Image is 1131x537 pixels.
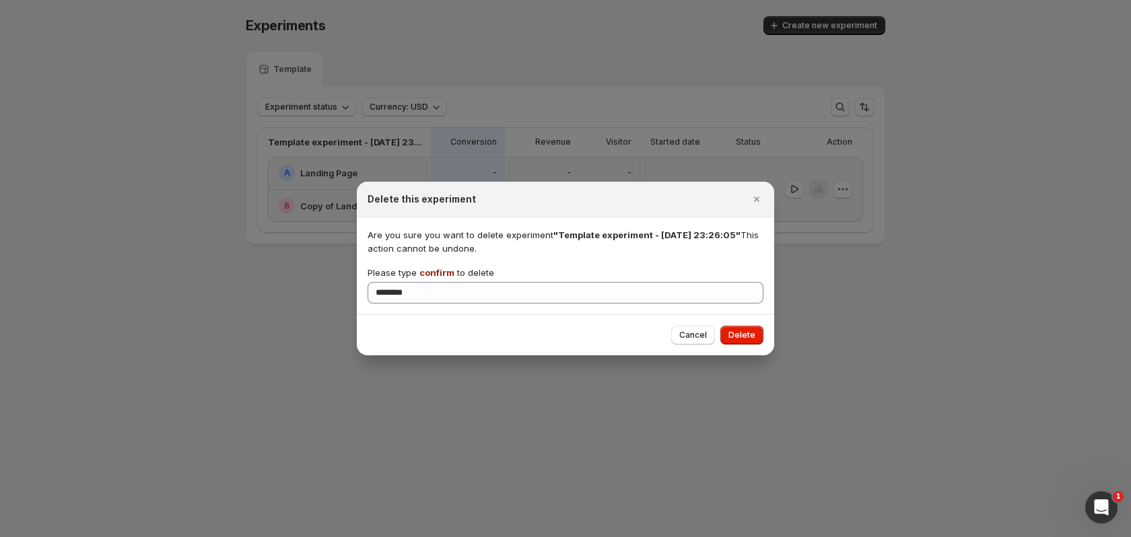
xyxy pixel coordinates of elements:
span: 1 [1113,491,1124,502]
button: Cancel [671,326,715,345]
span: Delete [728,330,755,341]
span: confirm [419,267,454,278]
button: Delete [720,326,763,345]
h2: Delete this experiment [368,192,476,206]
iframe: Intercom live chat [1085,491,1118,524]
p: Please type to delete [368,266,494,279]
p: Are you sure you want to delete experiment This action cannot be undone. [368,228,763,255]
span: "Template experiment - [DATE] 23:26:05" [553,229,741,240]
span: Cancel [679,330,707,341]
button: Close [747,190,766,209]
